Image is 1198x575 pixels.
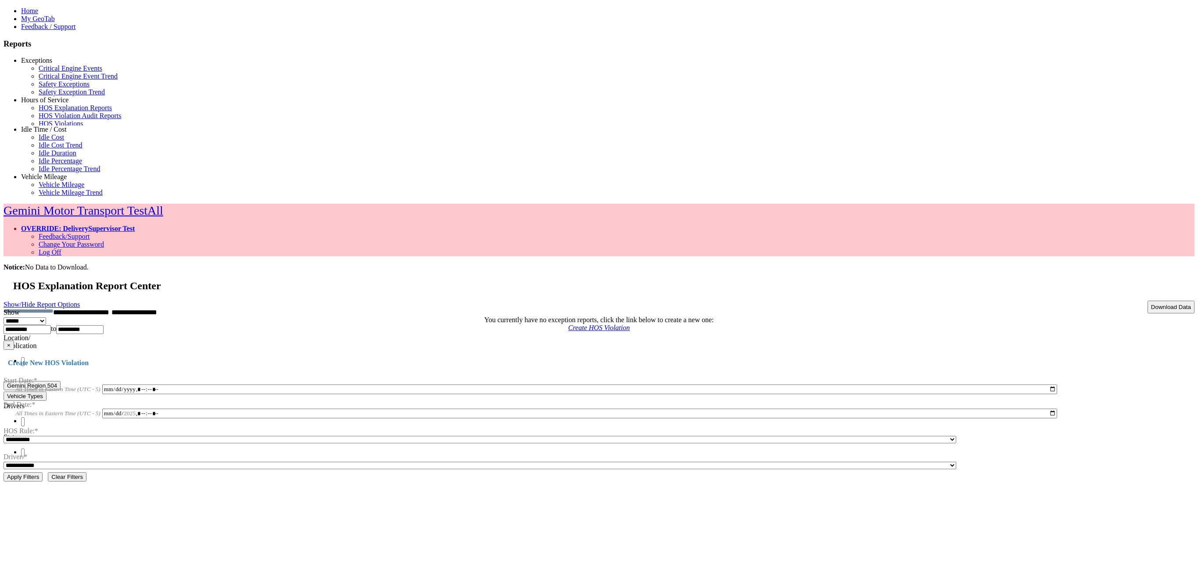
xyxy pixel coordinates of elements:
a: Idle Percentage Trend [39,165,100,172]
button: × [4,341,14,350]
a: Safety Exception Trend [39,88,105,96]
a: My GeoTab [21,15,55,22]
a: Show/Hide Report Options [4,298,80,310]
a: Change Your Password [39,241,104,248]
a: HOS Violations [39,120,83,127]
div: You currently have no exception reports, click the link below to create a new one: [4,316,1194,324]
a: Vehicle Mileage Trend [39,189,103,196]
a: HOS Explanation Reports [39,104,112,111]
a: Hours of Service [21,96,68,104]
div: No Data to Download. [4,263,1194,271]
a: Idle Percentage [39,157,82,165]
label: Start Date:* [4,365,37,384]
a: Vehicle Mileage [39,181,84,188]
label: HOS Rule:* [4,424,38,435]
span: to [51,325,56,332]
a: Idle Duration [39,149,76,157]
a: Idle Time / Cost [21,126,67,133]
label: Show [4,309,19,316]
a: Exceptions [21,57,52,64]
a: Home [21,7,38,14]
a: Safety Exceptions [39,80,90,88]
b: Notice: [4,263,25,271]
label: End Date:* [4,389,35,408]
a: Idle Cost Trend [39,141,82,149]
a: Gemini Motor Transport TestAll [4,204,163,217]
a: Create HOS Violation [568,324,630,331]
label: Driver:* [4,450,27,460]
a: Idle Cost [39,133,64,141]
label: Location/ Application [4,334,37,349]
button: Change Filter Options [48,472,86,482]
a: Vehicle Mileage [21,173,67,180]
span: All Times in Eastern Time (UTC - 5) [15,410,100,417]
button: Download Data [1148,301,1194,313]
a: Critical Engine Event Trend [39,72,118,80]
a: Feedback / Support [21,23,75,30]
a: HOS Violation Audit Reports [39,112,122,119]
button: Change Filter Options [4,472,43,482]
h2: HOS Explanation Report Center [13,280,1194,292]
h4: Create New HOS Violation [4,359,1194,367]
a: Critical Engine Events [39,65,102,72]
a: Log Off [39,248,61,256]
h3: Reports [4,39,1194,49]
span: All Times in Eastern Time (UTC - 5) [15,386,100,392]
a: Feedback/Support [39,233,90,240]
a: OVERRIDE: DeliverySupervisor Test [21,225,135,232]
